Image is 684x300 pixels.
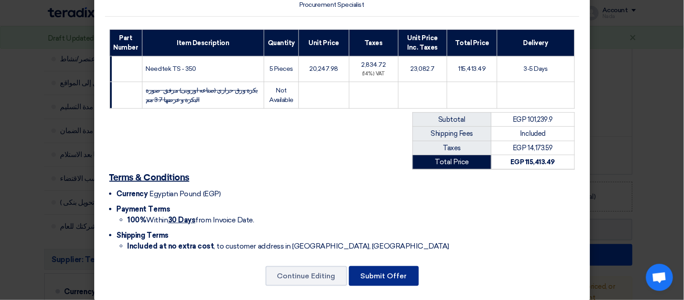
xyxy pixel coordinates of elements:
[264,30,299,56] th: Quantity
[168,216,196,224] u: 30 Days
[413,155,491,170] td: Total Price
[266,266,347,286] button: Continue Editing
[459,65,486,73] span: 115,413.49
[497,30,574,56] th: Delivery
[413,112,491,127] td: Subtotal
[128,241,575,252] li: , to customer address in [GEOGRAPHIC_DATA], [GEOGRAPHIC_DATA]
[270,65,293,73] span: 5 Pieces
[520,129,546,138] span: Included
[349,30,398,56] th: Taxes
[110,173,189,182] u: Terms & Conditions
[646,264,673,291] div: Open chat
[117,189,148,198] span: Currency
[398,30,447,56] th: Unit Price Inc. Taxes
[524,65,548,73] span: 3-5 Days
[299,30,349,56] th: Unit Price
[353,70,395,78] div: (14%) VAT
[447,30,497,56] th: Total Price
[411,65,435,73] span: 23,082.7
[117,205,170,213] span: Payment Terms
[110,30,142,56] th: Part Number
[128,216,147,224] strong: 100%
[269,87,294,104] span: Not Available
[413,141,491,155] td: Taxes
[510,158,555,166] strong: EGP 115,413.49
[117,231,169,240] span: Shipping Terms
[361,61,386,69] span: 2,834.72
[310,65,339,73] span: 20,247.98
[142,30,264,56] th: Item Description
[491,112,574,127] td: EGP 101,239.9
[149,189,220,198] span: Egyptian Pound (EGP)
[128,216,254,224] span: Within from Invoice Date.
[513,144,553,152] span: EGP 14,173.59
[146,87,258,104] strike: بكرة ورق حراري (صناعه اوروبى) مرفق صورة البكرة و عرضها 3.7 مم
[413,127,491,141] td: Shipping Fees
[146,65,196,73] span: Needtek TS - 350
[128,242,214,250] strong: Included at no extra cost
[349,266,419,286] button: Submit Offer
[299,1,364,9] span: Procurement Specialist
